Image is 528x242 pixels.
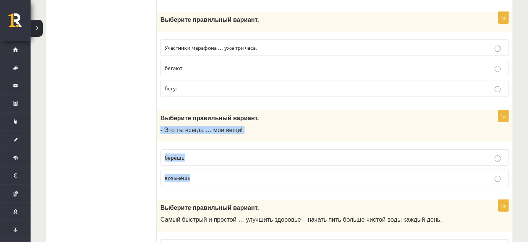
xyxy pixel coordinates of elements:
[495,66,501,72] input: бегают
[165,154,184,161] span: берёшь
[160,204,259,211] span: Выберите правильный вариант.
[495,155,501,162] input: берёшь
[160,127,243,133] span: - Это ты всегда … мои вещи!
[498,199,509,212] p: 1p
[495,176,501,182] input: возьмёшь
[160,16,259,23] span: Выберите правильный вариант.
[165,64,182,71] span: бегают
[495,46,501,52] input: Участники марафона … уже три часа.
[160,216,442,223] span: Самый быстрый и простой … улучшить здоровье – начать пить больше чистой воды каждый день.
[495,86,501,92] input: бегут
[165,44,257,51] span: Участники марафона … уже три часа.
[498,11,509,24] p: 1p
[165,85,178,92] span: бегут
[8,13,31,33] a: Rīgas 1. Tālmācības vidusskola
[165,174,190,181] span: возьмёшь
[498,110,509,122] p: 1p
[160,115,259,121] span: Выберите правильный вариант.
